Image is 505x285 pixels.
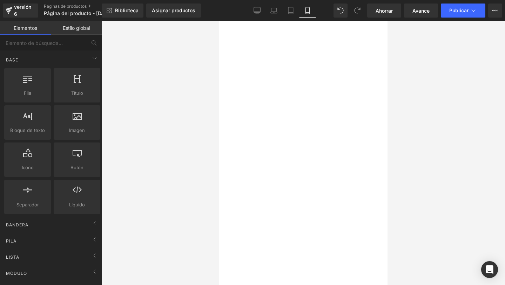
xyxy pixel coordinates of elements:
[299,4,316,18] a: Móvil
[350,4,364,18] button: Rehacer
[6,57,18,62] font: Base
[14,4,31,17] font: versión 6
[152,7,195,13] font: Asignar productos
[6,238,16,244] font: Pila
[44,10,174,16] font: Página del producto - [DATE][PERSON_NAME] 20:32:31
[22,165,34,170] font: Icono
[449,7,469,13] font: Publicar
[69,127,85,133] font: Imagen
[70,165,83,170] font: Botón
[10,127,45,133] font: Bloque de texto
[44,4,87,9] font: Páginas de productos
[6,271,27,276] font: Módulo
[63,25,90,31] font: Estilo global
[44,4,124,9] a: Páginas de productos
[3,4,38,18] a: versión 6
[282,4,299,18] a: Tableta
[6,254,19,260] font: Lista
[14,25,37,31] font: Elementos
[249,4,265,18] a: De oficina
[6,222,28,227] font: Bandera
[71,90,83,96] font: Título
[404,4,438,18] a: Avance
[102,4,143,18] a: Nueva Biblioteca
[481,261,498,278] div: Abrir Intercom Messenger
[334,4,348,18] button: Deshacer
[115,7,139,13] font: Biblioteca
[16,202,39,207] font: Separador
[265,4,282,18] a: Computadora portátil
[488,4,502,18] button: Más
[24,90,31,96] font: Fila
[441,4,485,18] button: Publicar
[69,202,85,207] font: Líquido
[412,8,430,14] font: Avance
[376,8,393,14] font: Ahorrar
